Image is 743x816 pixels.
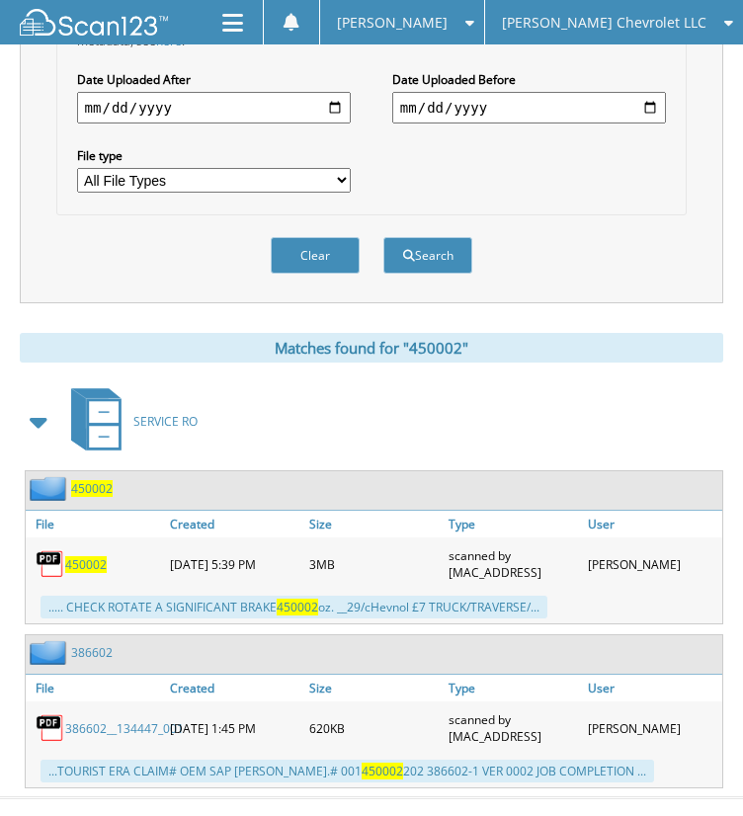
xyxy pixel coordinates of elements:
a: Created [165,511,304,537]
a: 450002 [65,556,107,573]
a: Size [304,511,444,537]
div: ...TOURIST ERA CLAIM# OEM SAP [PERSON_NAME].# 001 202 386602-1 VER 0002 JOB COMPLETION ... [41,760,654,782]
div: [PERSON_NAME] [583,542,722,586]
button: Search [383,237,472,274]
a: 386602__134447_001 [65,720,184,737]
div: scanned by [MAC_ADDRESS] [444,542,583,586]
div: [DATE] 1:45 PM [165,706,304,750]
button: Clear [271,237,360,274]
img: PDF.png [36,549,65,579]
label: Date Uploaded After [77,71,352,88]
a: Created [165,675,304,701]
img: folder2.png [30,640,71,665]
span: SERVICE RO [133,413,198,430]
span: [PERSON_NAME] [337,17,448,29]
img: folder2.png [30,476,71,501]
div: [PERSON_NAME] [583,706,722,750]
div: ..... CHECK ROTATE A SIGNIFICANT BRAKE oz. __29/cHevnol £7 TRUCK/TRAVERSE/... [41,596,547,618]
a: 386602 [71,644,113,661]
label: File type [77,147,352,164]
a: Type [444,511,583,537]
img: scan123-logo-white.svg [20,9,168,36]
a: SERVICE RO [59,382,198,460]
a: 450002 [71,480,113,497]
label: Date Uploaded Before [392,71,667,88]
div: 3MB [304,542,444,586]
div: 620KB [304,706,444,750]
input: start [77,92,352,123]
a: User [583,675,722,701]
a: Type [444,675,583,701]
span: 450002 [277,599,318,615]
a: User [583,511,722,537]
img: PDF.png [36,713,65,743]
a: File [26,511,165,537]
div: scanned by [MAC_ADDRESS] [444,706,583,750]
div: Matches found for "450002" [20,333,723,363]
span: [PERSON_NAME] Chevrolet LLC [502,17,706,29]
input: end [392,92,667,123]
div: [DATE] 5:39 PM [165,542,304,586]
a: File [26,675,165,701]
a: Size [304,675,444,701]
iframe: Chat Widget [644,721,743,816]
span: 450002 [362,763,403,779]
